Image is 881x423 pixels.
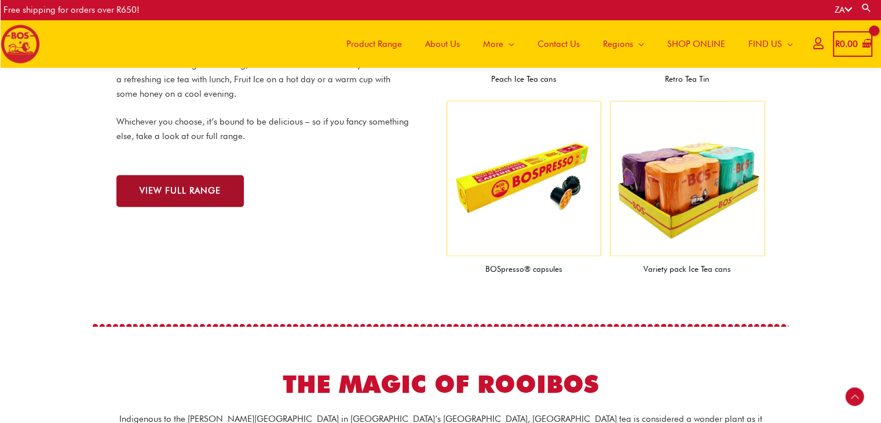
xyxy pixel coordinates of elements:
[861,2,872,13] a: Search button
[526,20,591,68] a: Contact Us
[425,27,460,61] span: About Us
[116,115,412,144] p: Whichever you choose, it’s bound to be delicious – so if you fancy something else, take a look at...
[835,39,840,49] span: R
[447,101,602,256] img: bospresso® capsules
[610,66,765,92] figcaption: Retro Tea Tin
[835,39,858,49] bdi: 0.00
[1,24,40,64] img: BOS logo finals-200px
[335,20,414,68] a: Product Range
[610,256,765,282] figcaption: Variety pack Ice Tea cans
[346,27,402,61] span: Product Range
[667,27,725,61] span: SHOP ONLINE
[471,20,526,68] a: More
[748,27,782,61] span: FIND US
[610,101,765,256] img: bos variety pack 300ml
[326,20,805,68] nav: Site Navigation
[656,20,737,68] a: SHOP ONLINE
[603,27,633,61] span: Regions
[538,27,580,61] span: Contact Us
[140,187,221,195] span: VIEW FULL RANGE
[447,66,602,92] figcaption: Peach Ice Tea cans
[833,31,872,57] a: View Shopping Cart, empty
[116,369,765,400] h2: THE MAGIC OF ROOIBOS
[116,58,412,101] p: That’s not all we’ve got in the bag, cause there’s a BOS for every occasion – a refreshing ice te...
[414,20,471,68] a: About Us
[591,20,656,68] a: Regions
[835,5,852,15] a: ZA
[483,27,503,61] span: More
[447,256,602,282] figcaption: BOSpresso® capsules
[116,175,244,207] a: VIEW FULL RANGE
